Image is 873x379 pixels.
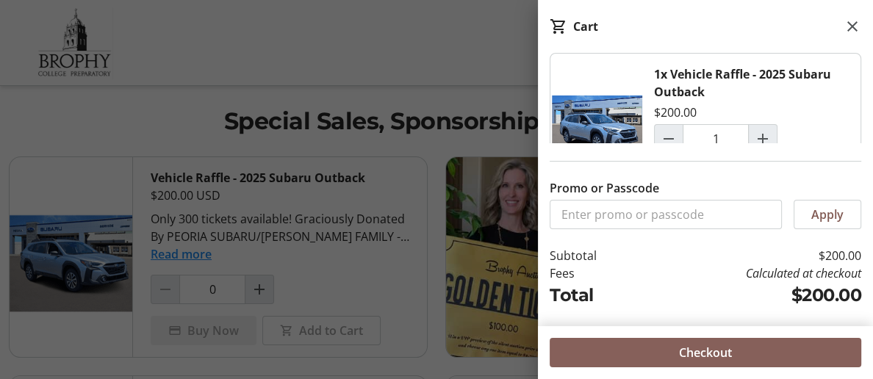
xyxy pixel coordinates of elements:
input: Vehicle Raffle - 2025 Subaru Outback Quantity [683,124,749,154]
span: Checkout [679,344,732,361]
td: Total [550,282,640,308]
input: Enter promo or passcode [550,200,782,229]
button: Apply [794,200,861,229]
div: 1x Vehicle Raffle - 2025 Subaru Outback [654,65,849,101]
td: $200.00 [640,282,861,308]
td: $200.00 [640,247,861,264]
td: Subtotal [550,247,640,264]
td: Calculated at checkout [640,264,861,282]
img: Vehicle Raffle - 2025 Subaru Outback [550,54,642,198]
button: Decrement by one [655,125,683,153]
span: Apply [811,206,844,223]
div: Cart [573,18,598,35]
label: Promo or Passcode [550,179,659,197]
button: Increment by one [749,125,777,153]
button: Checkout [550,338,861,367]
td: Fees [550,264,640,282]
div: $200.00 [654,104,697,121]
